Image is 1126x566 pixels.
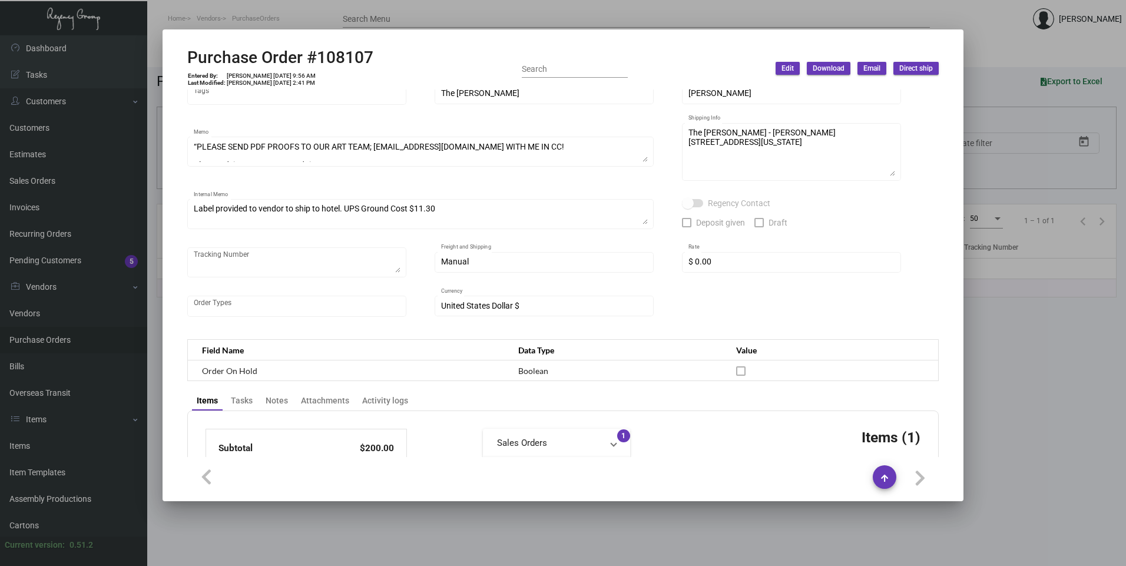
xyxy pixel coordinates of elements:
td: Last Modified: [187,80,226,87]
td: Entered By: [187,72,226,80]
div: Activity logs [362,395,408,407]
span: Download [813,64,845,74]
span: Email [863,64,880,74]
button: Email [857,62,886,75]
span: Regency Contact [708,196,770,210]
span: Deposit given [696,216,745,230]
span: Draft [769,216,787,230]
mat-expansion-panel-header: Sales Orders [483,429,630,457]
div: Items [197,395,218,407]
div: Notes [266,395,288,407]
td: [PERSON_NAME] [DATE] 9:56 AM [226,72,316,80]
button: Download [807,62,850,75]
th: Field Name [188,340,507,360]
h3: Items (1) [862,429,920,446]
mat-panel-title: Sales Orders [497,436,602,450]
span: Direct ship [899,64,933,74]
div: Tasks [231,395,253,407]
td: $0.00 [332,456,395,471]
td: $200.00 [332,441,395,456]
span: Manual [441,257,469,266]
h2: Purchase Order #108107 [187,48,373,68]
td: Subtotal [218,441,332,456]
th: Value [724,340,938,360]
div: Attachments [301,395,349,407]
span: Order On Hold [202,366,257,376]
td: Discount [218,456,332,471]
div: 0.51.2 [69,539,93,551]
span: Edit [781,64,794,74]
div: Current version: [5,539,65,551]
th: Data Type [506,340,724,360]
span: Boolean [518,366,548,376]
button: Edit [776,62,800,75]
td: [PERSON_NAME] [DATE] 2:41 PM [226,80,316,87]
button: Direct ship [893,62,939,75]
